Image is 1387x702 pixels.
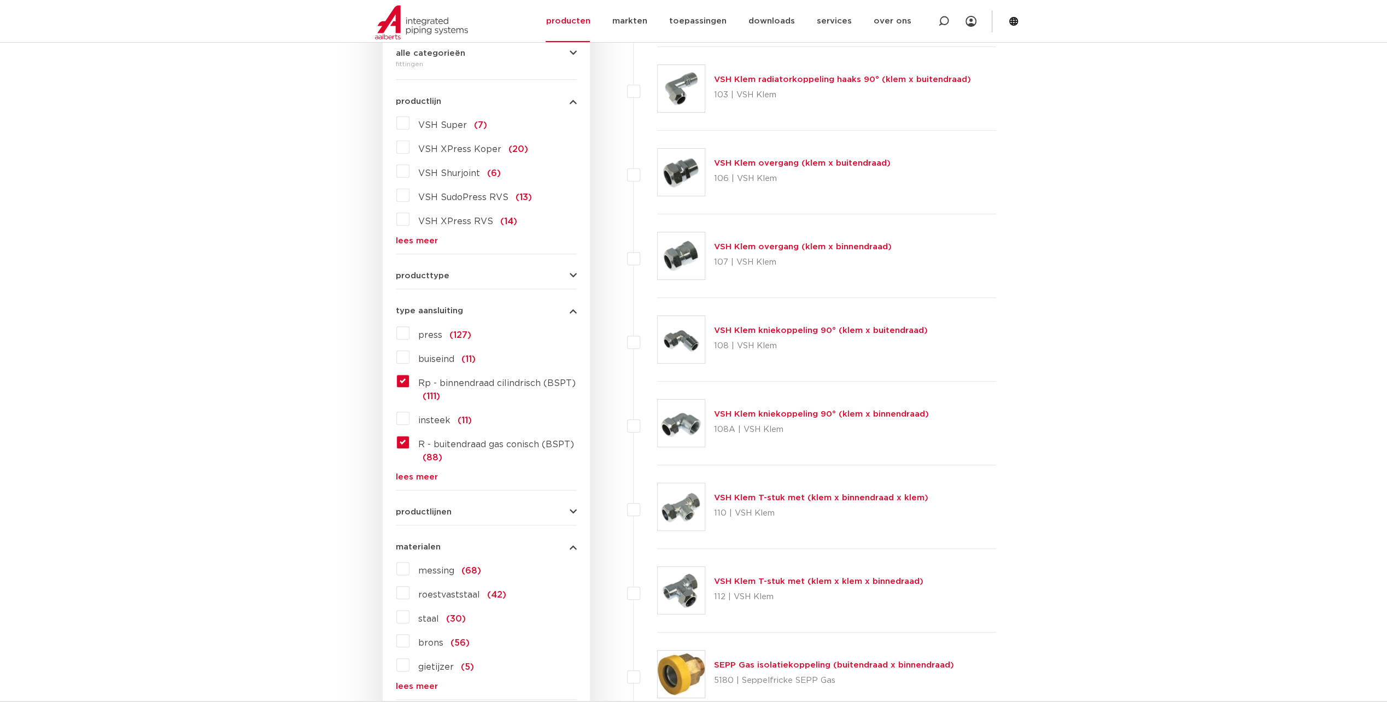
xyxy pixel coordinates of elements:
[396,307,463,315] span: type aansluiting
[500,217,517,226] span: (14)
[461,566,481,575] span: (68)
[423,392,440,401] span: (111)
[396,682,577,691] a: lees meer
[714,505,928,522] p: 110 | VSH Klem
[418,590,480,599] span: roestvaststaal
[418,121,467,130] span: VSH Super
[418,169,480,178] span: VSH Shurjoint
[516,193,532,202] span: (13)
[658,400,705,447] img: Thumbnail for VSH Klem kniekoppeling 90° (klem x binnendraad)
[418,663,454,671] span: gietijzer
[714,170,891,188] p: 106 | VSH Klem
[714,86,971,104] p: 103 | VSH Klem
[418,217,493,226] span: VSH XPress RVS
[418,379,576,388] span: Rp - binnendraad cilindrisch (BSPT)
[714,421,929,438] p: 108A | VSH Klem
[658,651,705,698] img: Thumbnail for SEPP Gas isolatiekoppeling (buitendraad x binnendraad)
[658,149,705,196] img: Thumbnail for VSH Klem overgang (klem x buitendraad)
[396,543,441,551] span: materialen
[714,75,971,84] a: VSH Klem radiatorkoppeling haaks 90° (klem x buitendraad)
[714,410,929,418] a: VSH Klem kniekoppeling 90° (klem x binnendraad)
[714,588,923,606] p: 112 | VSH Klem
[418,440,574,449] span: R - buitendraad gas conisch (BSPT)
[423,453,442,462] span: (88)
[508,145,528,154] span: (20)
[487,590,506,599] span: (42)
[396,272,449,280] span: producttype
[714,672,954,689] p: 5180 | Seppelfricke SEPP Gas
[658,316,705,363] img: Thumbnail for VSH Klem kniekoppeling 90° (klem x buitendraad)
[396,49,465,57] span: alle categorieën
[418,355,454,364] span: buiseind
[396,272,577,280] button: producttype
[474,121,487,130] span: (7)
[449,331,471,340] span: (127)
[658,65,705,112] img: Thumbnail for VSH Klem radiatorkoppeling haaks 90° (klem x buitendraad)
[396,473,577,481] a: lees meer
[396,508,577,516] button: productlijnen
[396,508,452,516] span: productlijnen
[418,145,501,154] span: VSH XPress Koper
[714,159,891,167] a: VSH Klem overgang (klem x buitendraad)
[461,355,476,364] span: (11)
[461,663,474,671] span: (5)
[418,639,443,647] span: brons
[446,615,466,623] span: (30)
[458,416,472,425] span: (11)
[714,326,928,335] a: VSH Klem kniekoppeling 90° (klem x buitendraad)
[396,543,577,551] button: materialen
[396,49,577,57] button: alle categorieën
[418,331,442,340] span: press
[658,483,705,530] img: Thumbnail for VSH Klem T-stuk met (klem x binnendraad x klem)
[396,97,441,106] span: productlijn
[714,661,954,669] a: SEPP Gas isolatiekoppeling (buitendraad x binnendraad)
[418,193,508,202] span: VSH SudoPress RVS
[714,577,923,586] a: VSH Klem T-stuk met (klem x klem x binnedraad)
[418,566,454,575] span: messing
[396,97,577,106] button: productlijn
[396,57,577,71] div: fittingen
[450,639,470,647] span: (56)
[418,416,450,425] span: insteek
[714,243,892,251] a: VSH Klem overgang (klem x binnendraad)
[396,237,577,245] a: lees meer
[396,307,577,315] button: type aansluiting
[714,254,892,271] p: 107 | VSH Klem
[658,232,705,279] img: Thumbnail for VSH Klem overgang (klem x binnendraad)
[658,567,705,614] img: Thumbnail for VSH Klem T-stuk met (klem x klem x binnedraad)
[714,337,928,355] p: 108 | VSH Klem
[418,615,439,623] span: staal
[487,169,501,178] span: (6)
[714,494,928,502] a: VSH Klem T-stuk met (klem x binnendraad x klem)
